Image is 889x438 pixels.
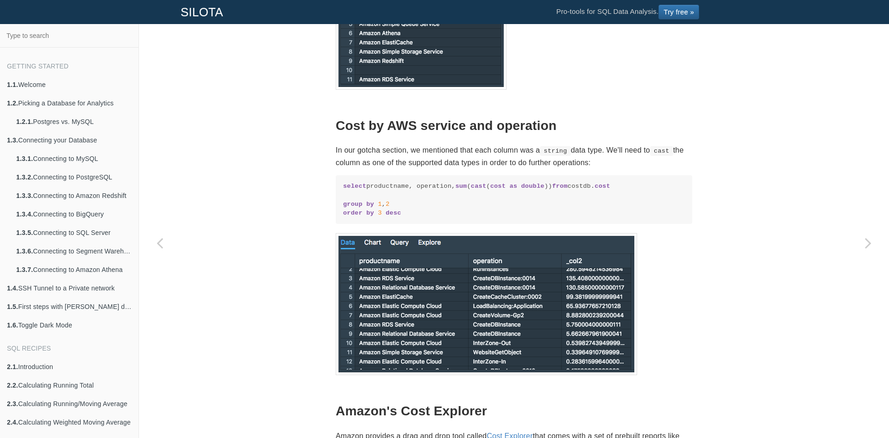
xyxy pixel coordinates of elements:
[847,47,889,438] a: Next page: White label reports
[16,266,33,273] b: 1.3.7.
[16,229,33,236] b: 1.3.5.
[7,419,18,426] b: 2.4.
[336,404,692,419] h2: Amazon's Cost Explorer
[139,47,181,438] a: Previous page: Modeling: Denormalized Dimension Tables with Materialized Views for Business Users
[7,303,18,310] b: 1.5.
[16,247,33,255] b: 1.3.6.
[343,210,363,216] span: order
[509,183,517,190] span: as
[9,260,138,279] a: 1.3.7.Connecting to Amazon Athena
[552,183,567,190] span: from
[521,183,545,190] span: double
[490,183,506,190] span: cost
[336,119,692,133] h2: Cost by AWS service and operation
[547,0,708,24] li: Pro-tools for SQL Data Analysis.
[366,201,374,208] span: by
[174,0,230,24] a: SILOTA
[9,149,138,168] a: 1.3.1.Connecting to MySQL
[7,99,18,107] b: 1.2.
[7,321,18,329] b: 1.6.
[7,81,18,88] b: 1.1.
[343,201,363,208] span: group
[386,201,389,208] span: 2
[7,400,18,407] b: 2.3.
[595,183,610,190] span: cost
[9,205,138,223] a: 1.3.4.Connecting to BigQuery
[3,27,136,44] input: Type to search
[7,363,18,370] b: 2.1.
[455,183,467,190] span: sum
[9,223,138,242] a: 1.3.5.Connecting to SQL Server
[16,118,33,125] b: 1.2.1.
[843,392,878,427] iframe: Drift Widget Chat Controller
[336,144,692,169] p: In our gotcha section, we mentioned that each column was a data type. We'll need to the column as...
[378,210,382,216] span: 3
[471,183,486,190] span: cast
[366,210,374,216] span: by
[16,155,33,162] b: 1.3.1.
[658,5,699,19] a: Try free »
[9,186,138,205] a: 1.3.3.Connecting to Amazon Redshift
[16,192,33,199] b: 1.3.3.
[7,136,18,144] b: 1.3.
[378,201,382,208] span: 1
[386,210,401,216] span: desc
[7,382,18,389] b: 2.2.
[540,146,571,155] code: string
[343,182,685,218] code: productname, operation, ( ( )) costdb. ,
[9,112,138,131] a: 1.2.1.Postgres vs. MySQL
[9,168,138,186] a: 1.3.2.Connecting to PostgreSQL
[343,183,366,190] span: select
[16,210,33,218] b: 1.3.4.
[7,284,18,292] b: 1.4.
[650,146,673,155] code: cast
[9,242,138,260] a: 1.3.6.Connecting to Segment Warehouse
[16,173,33,181] b: 1.3.2.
